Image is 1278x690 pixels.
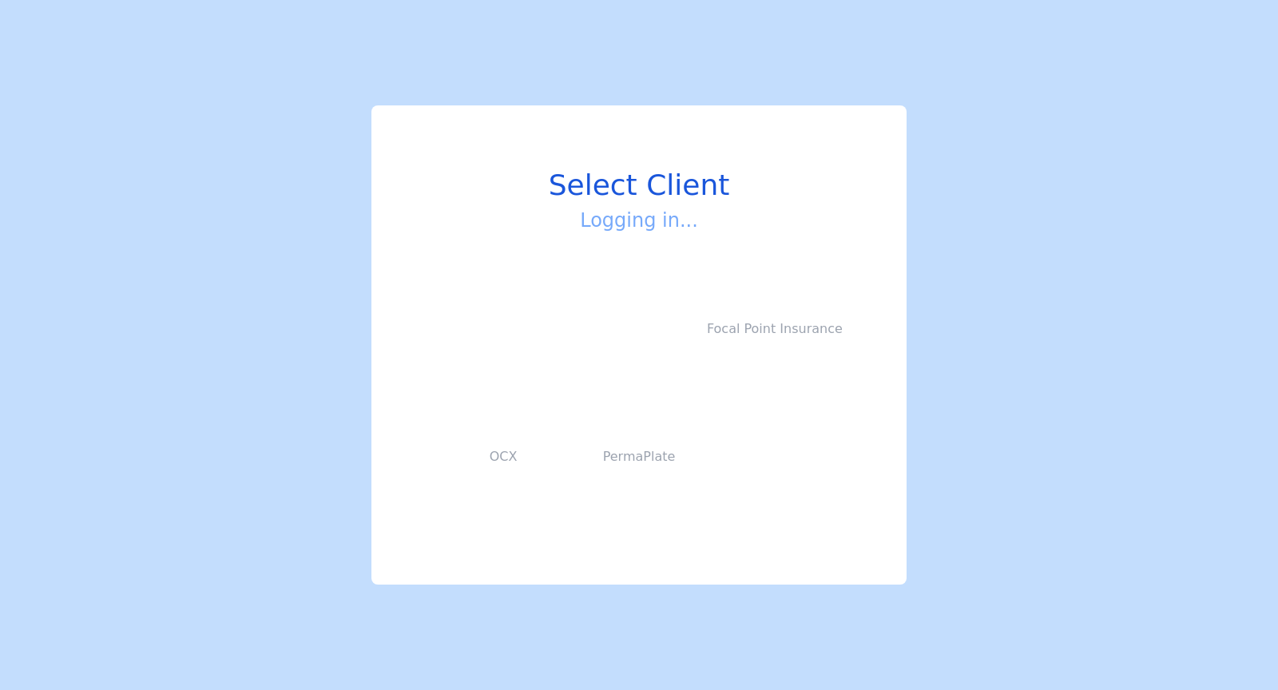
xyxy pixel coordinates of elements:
[435,169,843,201] h1: Select Client
[435,393,571,521] button: OCX
[707,265,843,393] button: Focal Point Insurance
[571,447,707,466] p: PermaPlate
[571,393,707,521] button: PermaPlate
[435,447,571,466] p: OCX
[707,319,843,339] p: Focal Point Insurance
[435,208,843,233] h3: Logging in...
